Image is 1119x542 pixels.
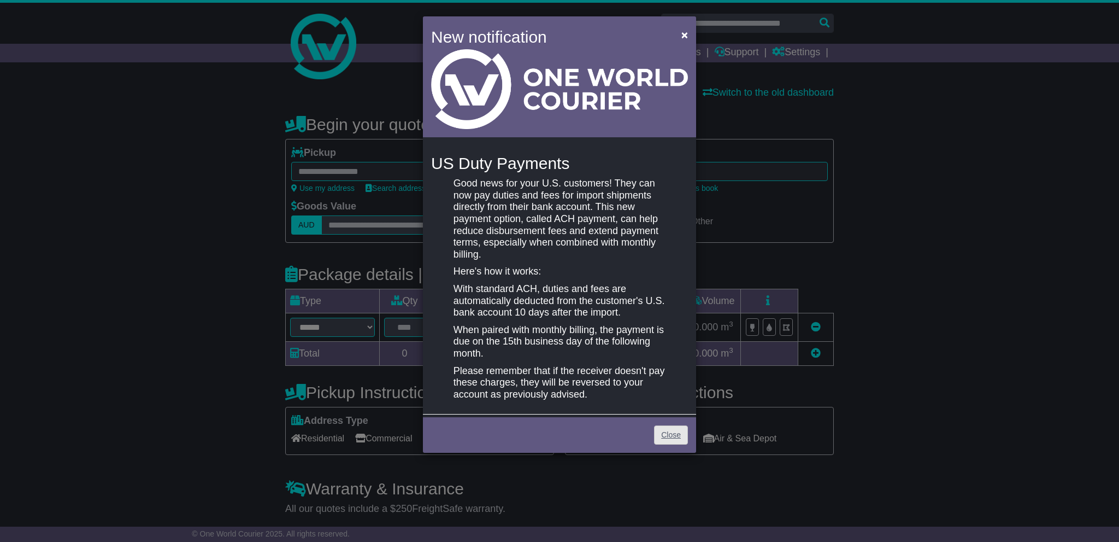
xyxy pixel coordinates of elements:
p: With standard ACH, duties and fees are automatically deducted from the customer's U.S. bank accou... [454,283,665,319]
span: × [681,28,688,41]
p: Here's how it works: [454,266,665,278]
h4: US Duty Payments [431,154,688,172]
p: When paired with monthly billing, the payment is due on the 15th business day of the following mo... [454,324,665,360]
a: Close [654,426,688,445]
img: Light [431,49,688,129]
h4: New notification [431,25,665,49]
p: Good news for your U.S. customers! They can now pay duties and fees for import shipments directly... [454,178,665,260]
p: Please remember that if the receiver doesn't pay these charges, they will be reversed to your acc... [454,365,665,401]
button: Close [676,24,693,46]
